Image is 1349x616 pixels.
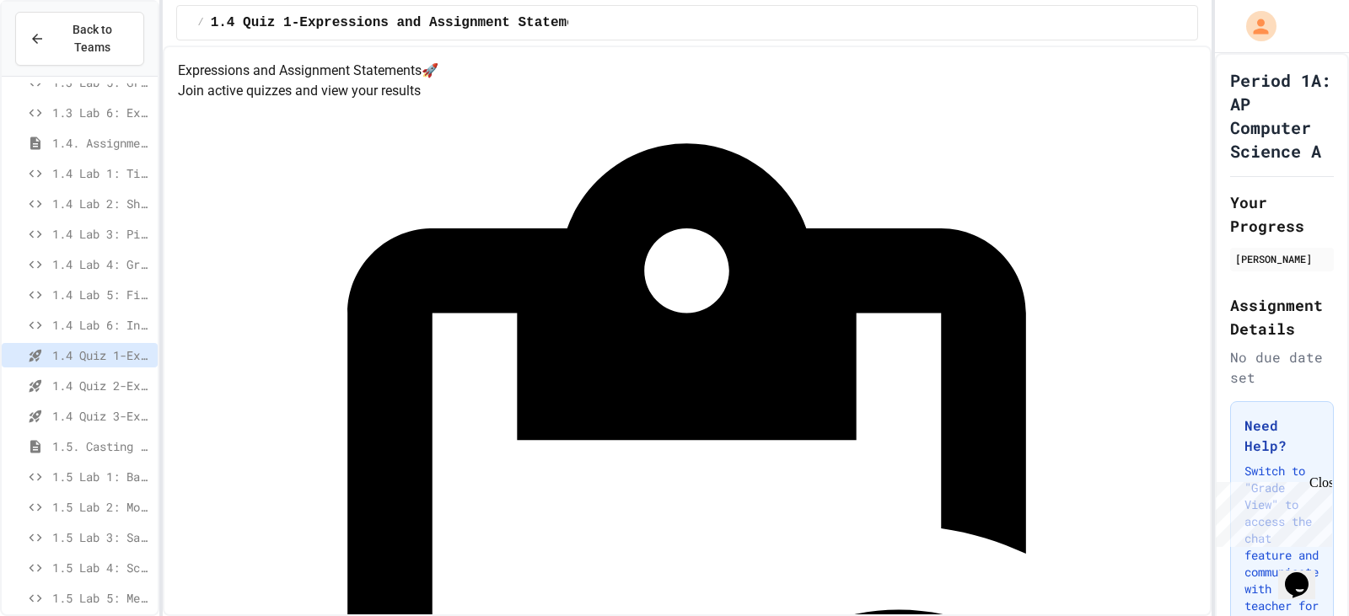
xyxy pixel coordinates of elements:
span: 1.4 Lab 4: Grade Point Average [52,255,151,273]
h3: Need Help? [1244,415,1319,456]
span: 1.4 Quiz 2-Expressions and Assignment Statements [52,377,151,394]
span: 1.3 Lab 6: Expression Evaluator Fix [52,104,151,121]
div: [PERSON_NAME] [1235,251,1329,266]
div: My Account [1228,7,1281,46]
span: 1.5 Lab 5: Metric Conversion Debugger [52,589,151,607]
span: 1.4 Lab 5: Fitness Tracker Debugger [52,286,151,303]
span: 1.4 Lab 6: Investment Portfolio Tracker [52,316,151,334]
h2: Assignment Details [1230,293,1334,340]
span: 1.5. Casting and Ranges of Values [52,437,151,455]
span: 1.4 Quiz 1-Expressions and Assignment Statements [211,13,599,33]
h1: Period 1A: AP Computer Science A [1230,68,1334,163]
span: 1.4 Quiz 1-Expressions and Assignment Statements [52,346,151,364]
iframe: chat widget [1278,549,1332,599]
span: 1.4 Lab 2: Shopping Receipt Builder [52,195,151,212]
span: 1.5 Lab 2: Movie Runtime Calculator [52,498,151,516]
div: No due date set [1230,347,1334,388]
h4: Expressions and Assignment Statements 🚀 [178,61,1196,81]
span: 1.4 Quiz 3-Expressions and Assignment Statements [52,407,151,425]
span: 1.4 Lab 3: Pizza Delivery Calculator [52,225,151,243]
span: 1.5 Lab 4: Score Percentage Calculator [52,559,151,576]
span: 1.4 Lab 1: Time Card Calculator [52,164,151,182]
h2: Your Progress [1230,190,1334,238]
p: Join active quizzes and view your results [178,81,1196,101]
iframe: chat widget [1209,475,1332,547]
span: / [197,16,203,29]
span: 1.5 Lab 3: Salary Calculator Fixer [52,528,151,546]
div: Chat with us now!Close [7,7,116,107]
button: Back to Teams [15,12,144,66]
span: Back to Teams [55,21,130,56]
span: 1.4. Assignment and Input [52,134,151,152]
span: 1.5 Lab 1: Bank Account Fixer [52,468,151,485]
